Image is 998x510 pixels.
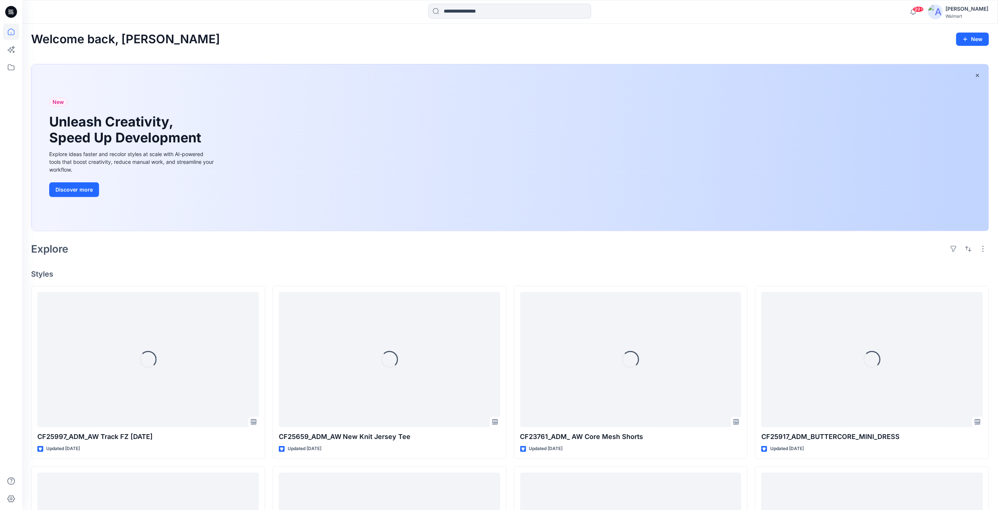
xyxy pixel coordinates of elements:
p: Updated [DATE] [288,445,321,453]
div: [PERSON_NAME] [946,4,989,13]
span: New [53,98,64,107]
button: New [956,33,989,46]
div: Walmart [946,13,989,19]
p: CF25659_ADM_AW New Knit Jersey Tee [279,432,500,442]
img: avatar [928,4,943,19]
h2: Explore [31,243,68,255]
p: Updated [DATE] [770,445,804,453]
div: Explore ideas faster and recolor styles at scale with AI-powered tools that boost creativity, red... [49,150,216,173]
span: 99+ [913,6,924,12]
h2: Welcome back, [PERSON_NAME] [31,33,220,46]
p: CF25997_ADM_AW Track FZ [DATE] [37,432,259,442]
a: Discover more [49,182,216,197]
p: Updated [DATE] [529,445,563,453]
p: CF25917_ADM_BUTTERCORE_MINI_DRESS [761,432,983,442]
p: Updated [DATE] [46,445,80,453]
p: CF23761_ADM_ AW Core Mesh Shorts [520,432,742,442]
button: Discover more [49,182,99,197]
h1: Unleash Creativity, Speed Up Development [49,114,204,146]
h4: Styles [31,270,989,278]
